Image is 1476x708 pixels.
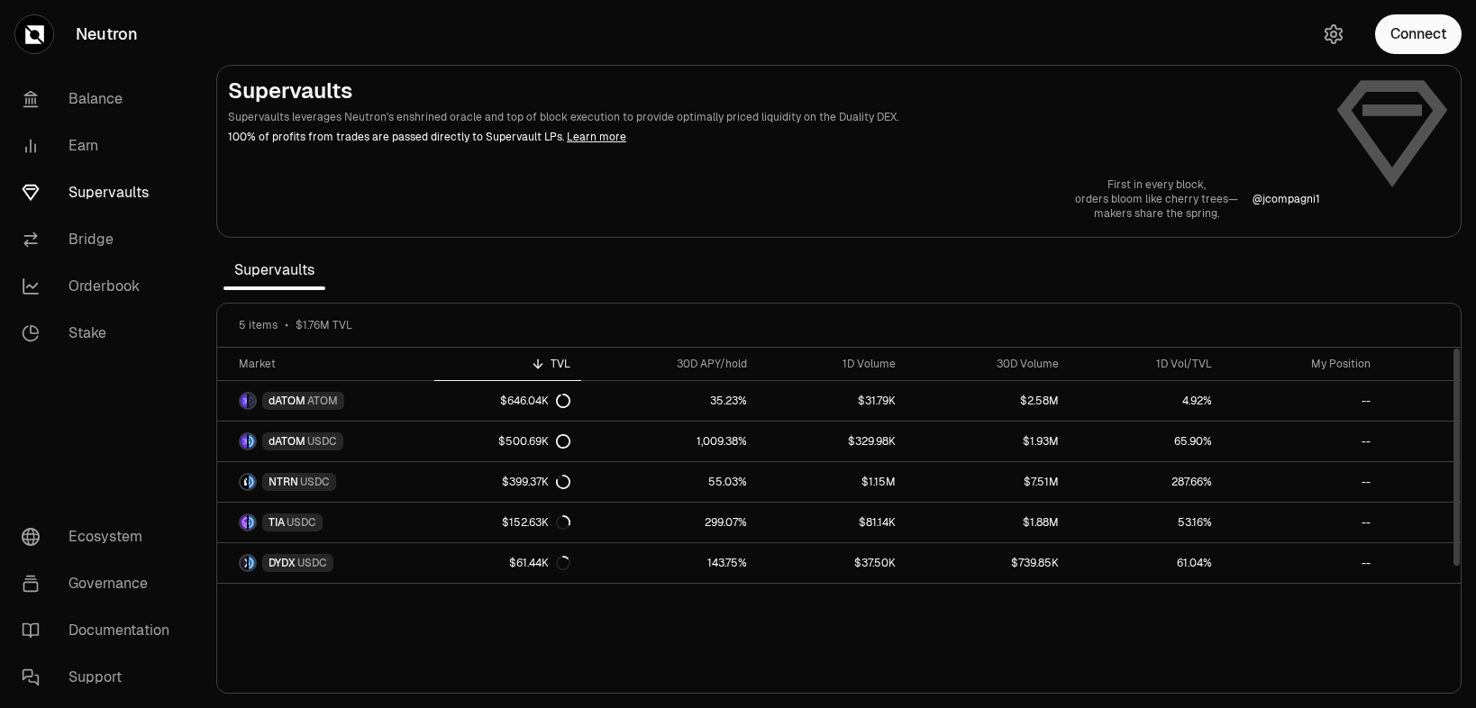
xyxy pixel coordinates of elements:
[1080,357,1212,371] div: 1D Vol/TVL
[269,394,305,408] span: dATOM
[7,513,195,560] a: Ecosystem
[581,381,757,421] a: 35.23%
[567,130,626,144] a: Learn more
[241,434,247,449] img: dATOM Logo
[1070,503,1223,542] a: 53.16%
[1070,422,1223,461] a: 65.90%
[581,543,757,583] a: 143.75%
[592,357,746,371] div: 30D APY/hold
[1070,543,1223,583] a: 61.04%
[1253,192,1320,206] p: @ jcompagni1
[1070,462,1223,502] a: 287.66%
[769,357,896,371] div: 1D Volume
[1075,192,1238,206] p: orders bloom like cherry trees—
[1223,462,1381,502] a: --
[758,503,907,542] a: $81.14K
[297,556,327,570] span: USDC
[1223,381,1381,421] a: --
[249,515,255,530] img: USDC Logo
[1075,177,1238,221] a: First in every block,orders bloom like cherry trees—makers share the spring.
[296,318,352,332] span: $1.76M TVL
[907,381,1070,421] a: $2.58M
[7,263,195,310] a: Orderbook
[7,560,195,607] a: Governance
[434,462,582,502] a: $399.37K
[269,556,296,570] span: DYDX
[287,515,316,530] span: USDC
[239,318,278,332] span: 5 items
[434,543,582,583] a: $61.44K
[7,654,195,701] a: Support
[228,109,1320,125] p: Supervaults leverages Neutron's enshrined oracle and top of block execution to provide optimally ...
[239,357,424,371] div: Market
[241,394,247,408] img: dATOM Logo
[7,76,195,123] a: Balance
[907,462,1070,502] a: $7.51M
[907,422,1070,461] a: $1.93M
[7,607,195,654] a: Documentation
[7,310,195,357] a: Stake
[1223,543,1381,583] a: --
[307,434,337,449] span: USDC
[1253,192,1320,206] a: @jcompagni1
[1070,381,1223,421] a: 4.92%
[758,422,907,461] a: $329.98K
[241,515,247,530] img: TIA Logo
[907,543,1070,583] a: $739.85K
[1375,14,1462,54] button: Connect
[228,77,1320,105] h2: Supervaults
[1075,206,1238,221] p: makers share the spring.
[434,422,582,461] a: $500.69K
[223,252,325,288] span: Supervaults
[217,462,434,502] a: NTRN LogoUSDC LogoNTRNUSDC
[434,381,582,421] a: $646.04K
[498,434,570,449] div: $500.69K
[907,503,1070,542] a: $1.88M
[269,434,305,449] span: dATOM
[7,123,195,169] a: Earn
[445,357,571,371] div: TVL
[241,556,247,570] img: DYDX Logo
[581,422,757,461] a: 1,009.38%
[228,129,1320,145] p: 100% of profits from trades are passed directly to Supervault LPs.
[1234,357,1371,371] div: My Position
[307,394,338,408] span: ATOM
[502,475,570,489] div: $399.37K
[241,475,247,489] img: NTRN Logo
[500,394,570,408] div: $646.04K
[1075,177,1238,192] p: First in every block,
[581,503,757,542] a: 299.07%
[249,434,255,449] img: USDC Logo
[7,169,195,216] a: Supervaults
[434,503,582,542] a: $152.63K
[581,462,757,502] a: 55.03%
[917,357,1059,371] div: 30D Volume
[249,394,255,408] img: ATOM Logo
[217,503,434,542] a: TIA LogoUSDC LogoTIAUSDC
[7,216,195,263] a: Bridge
[300,475,330,489] span: USDC
[217,381,434,421] a: dATOM LogoATOM LogodATOMATOM
[509,556,570,570] div: $61.44K
[1223,422,1381,461] a: --
[758,381,907,421] a: $31.79K
[249,475,255,489] img: USDC Logo
[269,475,298,489] span: NTRN
[1223,503,1381,542] a: --
[249,556,255,570] img: USDC Logo
[502,515,570,530] div: $152.63K
[217,543,434,583] a: DYDX LogoUSDC LogoDYDXUSDC
[758,543,907,583] a: $37.50K
[758,462,907,502] a: $1.15M
[269,515,285,530] span: TIA
[217,422,434,461] a: dATOM LogoUSDC LogodATOMUSDC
